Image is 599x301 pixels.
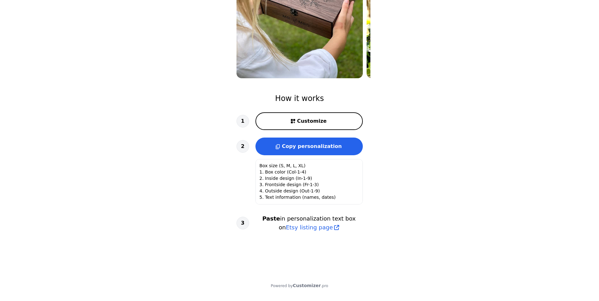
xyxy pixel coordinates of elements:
h3: in personalization text box on [255,214,363,232]
span: 3 [241,219,244,227]
span: Copy personalization [282,143,342,149]
span: 2 [241,143,244,150]
span: Customize [297,117,327,125]
b: Paste [262,215,280,222]
h2: How it works [237,93,363,103]
span: Etsy listing page [286,223,333,232]
span: .pro [321,284,328,288]
button: Copy personalization [255,138,363,155]
span: 1 [241,117,244,125]
div: Powered by [271,282,328,289]
span: Customizer [293,283,321,288]
button: Customize [255,112,363,130]
a: Customizer.pro [293,284,328,288]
